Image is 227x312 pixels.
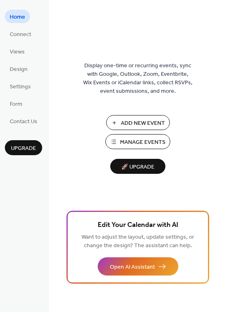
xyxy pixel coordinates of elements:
[5,62,32,75] a: Design
[105,134,170,149] button: Manage Events
[10,100,22,109] span: Form
[5,27,36,41] a: Connect
[110,263,155,271] span: Open AI Assistant
[5,79,36,93] a: Settings
[115,162,161,173] span: 🚀 Upgrade
[10,118,37,126] span: Contact Us
[83,62,193,96] span: Display one-time or recurring events, sync with Google, Outlook, Zoom, Eventbrite, Wix Events or ...
[110,159,165,174] button: 🚀 Upgrade
[10,48,25,56] span: Views
[10,30,31,39] span: Connect
[5,140,42,155] button: Upgrade
[98,257,178,276] button: Open AI Assistant
[106,115,170,130] button: Add New Event
[10,13,25,21] span: Home
[98,220,178,231] span: Edit Your Calendar with AI
[120,138,165,147] span: Manage Events
[81,232,194,251] span: Want to adjust the layout, update settings, or change the design? The assistant can help.
[5,114,42,128] a: Contact Us
[5,97,27,110] a: Form
[5,10,30,23] a: Home
[10,65,28,74] span: Design
[121,119,165,128] span: Add New Event
[5,45,30,58] a: Views
[11,144,36,153] span: Upgrade
[10,83,31,91] span: Settings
